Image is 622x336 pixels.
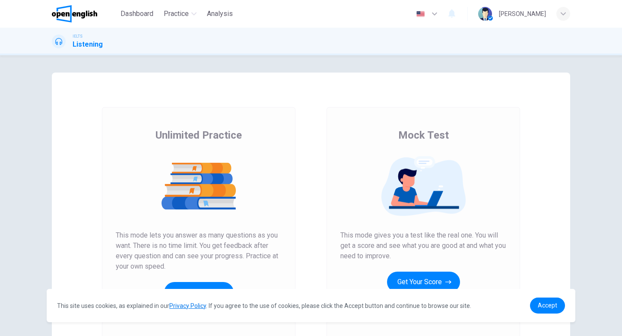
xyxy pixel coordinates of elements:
[47,289,575,322] div: cookieconsent
[340,230,506,261] span: This mode gives you a test like the real one. You will get a score and see what you are good at a...
[117,6,157,22] button: Dashboard
[398,128,449,142] span: Mock Test
[164,282,234,303] button: Start Practice
[478,7,492,21] img: Profile picture
[530,298,565,314] a: dismiss cookie message
[121,9,153,19] span: Dashboard
[164,9,189,19] span: Practice
[73,39,103,50] h1: Listening
[387,272,460,292] button: Get Your Score
[169,302,206,309] a: Privacy Policy
[160,6,200,22] button: Practice
[415,11,426,17] img: en
[52,5,117,22] a: OpenEnglish logo
[203,6,236,22] button: Analysis
[57,302,471,309] span: This site uses cookies, as explained in our . If you agree to the use of cookies, please click th...
[499,9,546,19] div: [PERSON_NAME]
[155,128,242,142] span: Unlimited Practice
[116,230,282,272] span: This mode lets you answer as many questions as you want. There is no time limit. You get feedback...
[207,9,233,19] span: Analysis
[538,302,557,309] span: Accept
[73,33,83,39] span: IELTS
[52,5,97,22] img: OpenEnglish logo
